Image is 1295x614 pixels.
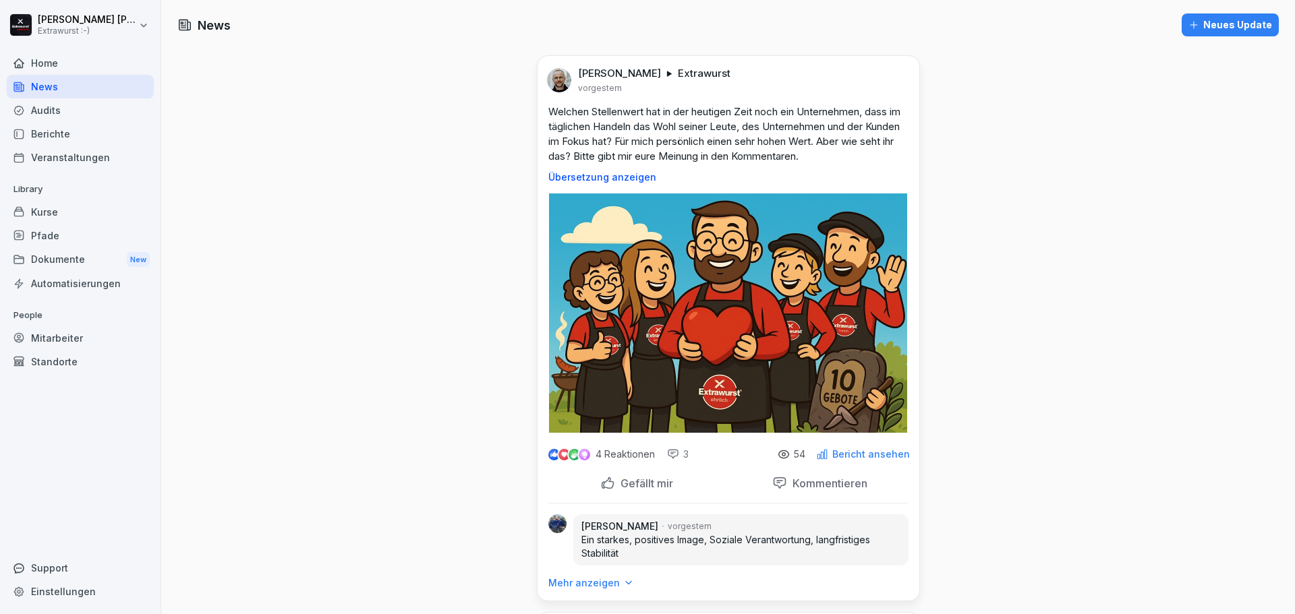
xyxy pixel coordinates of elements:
img: inspiring [579,448,590,460]
button: Neues Update [1182,13,1279,36]
p: Kommentieren [787,477,867,490]
p: Gefällt mir [615,477,673,490]
a: Veranstaltungen [7,146,154,169]
img: nhchg2up3n0usiuq77420vnd.png [548,514,567,533]
a: Home [7,51,154,75]
p: 54 [794,449,805,460]
p: 4 Reaktionen [596,449,655,460]
a: Audits [7,98,154,122]
p: [PERSON_NAME] [578,67,661,80]
p: Bericht ansehen [832,449,910,460]
a: Pfade [7,224,154,247]
div: 3 [667,448,689,461]
p: Extrawurst [678,67,730,80]
p: vorgestern [578,83,622,94]
img: qwdsnucwnen7ykhiklmdgit4.png [549,193,907,433]
img: like [548,449,559,460]
p: Ein starkes, positives Image, Soziale Verantwortung, langfristiges Stabilität [581,533,900,560]
img: k5nlqdpwapsdgj89rsfbt2s8.png [547,68,571,92]
p: Mehr anzeigen [548,576,620,590]
img: love [559,450,569,460]
p: vorgestern [668,520,712,532]
p: [PERSON_NAME] [PERSON_NAME] [38,14,136,26]
a: Berichte [7,122,154,146]
a: Automatisierungen [7,272,154,295]
a: Mitarbeiter [7,326,154,350]
p: Extrawurst :-) [38,26,136,36]
p: People [7,305,154,326]
a: News [7,75,154,98]
a: Kurse [7,200,154,224]
h1: News [198,16,231,34]
p: Library [7,179,154,200]
p: Welchen Stellenwert hat in der heutigen Zeit noch ein Unternehmen, dass im täglichen Handeln das ... [548,104,909,164]
p: Übersetzung anzeigen [548,172,909,183]
a: Einstellungen [7,580,154,603]
div: Dokumente [7,247,154,272]
div: Neues Update [1188,18,1272,32]
div: New [127,252,150,268]
p: [PERSON_NAME] [581,520,658,533]
a: DokumenteNew [7,247,154,272]
div: Support [7,556,154,580]
img: celebrate [569,449,580,460]
a: Standorte [7,350,154,373]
